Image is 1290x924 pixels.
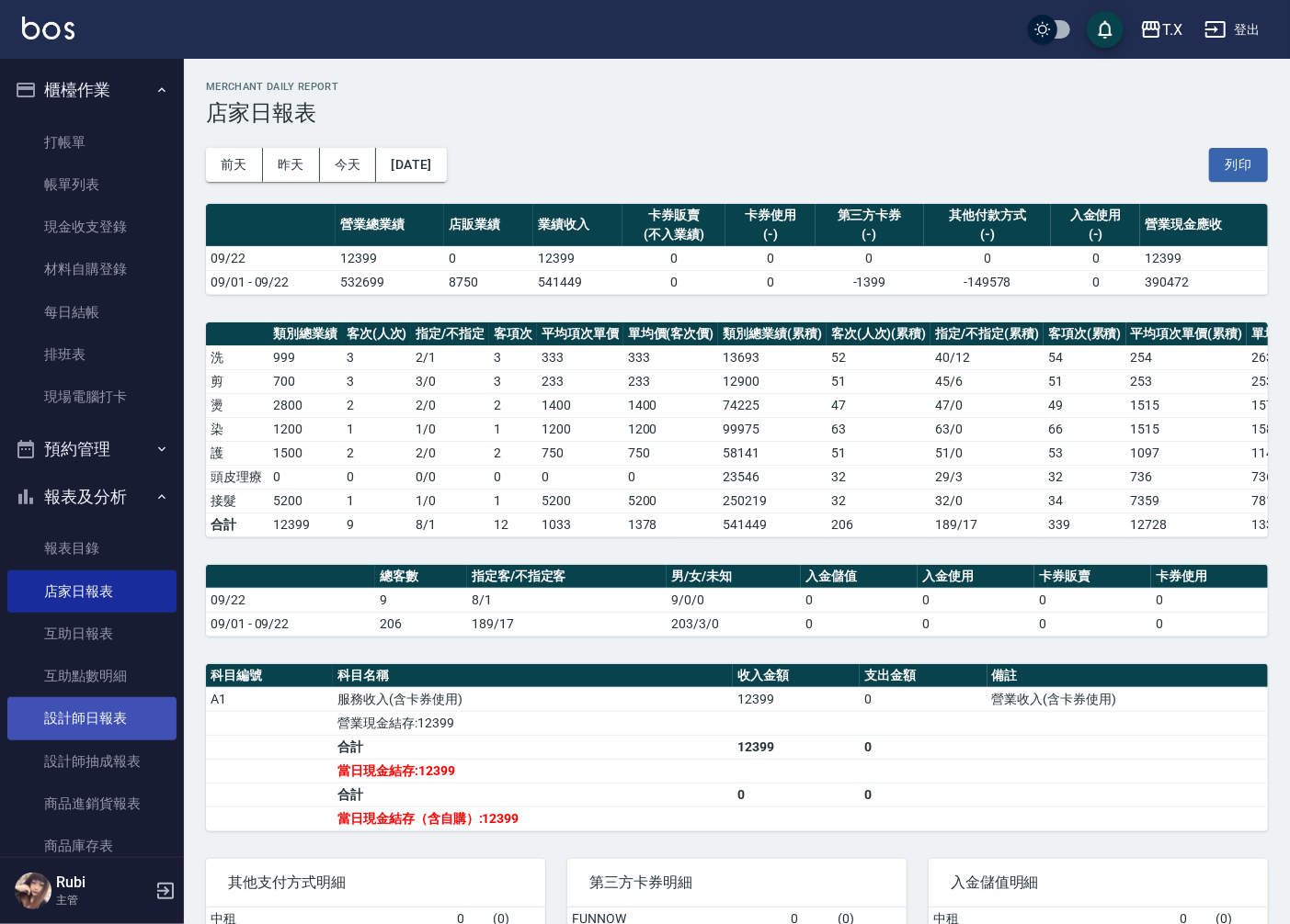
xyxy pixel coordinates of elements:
td: 541449 [533,270,622,294]
td: 32 [827,465,931,489]
td: 12399 [268,513,342,536]
td: 47 / 0 [930,393,1044,417]
td: 1 [489,489,537,513]
td: 66 [1044,417,1126,441]
td: 63 [827,417,931,441]
td: 189/17 [467,612,667,636]
td: 1515 [1126,393,1248,417]
h5: Rubi [56,873,150,892]
th: 指定客/不指定客 [467,565,667,589]
td: 250219 [718,489,827,513]
div: 卡券使用 [730,206,810,225]
td: 9 [375,588,467,612]
td: 7359 [1126,489,1248,513]
span: 其他支付方式明細 [228,873,523,892]
td: 0 [725,246,815,270]
td: 58141 [718,441,827,465]
h2: Merchant Daily Report [206,81,1268,93]
td: 750 [623,441,719,465]
button: 登出 [1197,13,1268,47]
div: T.X [1162,18,1182,41]
td: 服務收入(含卡券使用) [333,687,733,711]
td: 染 [206,417,268,441]
td: 3 [342,369,412,393]
td: 0 [1151,612,1268,636]
div: 卡券販賣 [627,206,721,225]
th: 入金使用 [918,565,1034,589]
td: 13693 [718,345,827,369]
td: 2 [342,441,412,465]
td: 254 [1126,345,1248,369]
td: 3 [342,345,412,369]
td: 0 [623,465,719,489]
td: 0 [860,783,987,806]
td: 53 [1044,441,1126,465]
td: 1200 [623,417,719,441]
a: 現場電腦打卡 [7,376,177,418]
td: 0 [622,270,725,294]
div: 入金使用 [1056,206,1136,225]
th: 營業現金應收 [1140,204,1268,247]
td: 74225 [718,393,827,417]
td: 339 [1044,513,1126,536]
th: 營業總業績 [336,204,444,247]
td: -1399 [816,270,924,294]
a: 互助日報表 [7,613,177,655]
button: save [1087,11,1124,48]
td: 剪 [206,369,268,393]
td: 12399 [336,246,444,270]
td: 34 [1044,489,1126,513]
div: 第三方卡券 [820,206,919,225]
td: 0 [733,783,860,806]
td: 12728 [1126,513,1248,536]
td: 0 [801,612,918,636]
a: 報表目錄 [7,527,177,569]
td: 541449 [718,513,827,536]
td: 32 [1044,465,1126,489]
th: 科目編號 [206,664,333,688]
td: 8/1 [467,588,667,612]
td: 390472 [1140,270,1268,294]
td: 12399 [533,246,622,270]
td: 09/01 - 09/22 [206,612,375,636]
td: 532699 [336,270,444,294]
td: 23546 [718,465,827,489]
td: 233 [623,369,719,393]
td: 0 [444,246,533,270]
td: 0 [1034,588,1151,612]
table: a dense table [206,204,1268,295]
td: 29 / 3 [930,465,1044,489]
td: 0 [342,465,412,489]
td: 0 [268,465,342,489]
td: 1097 [1126,441,1248,465]
th: 類別總業績 [268,322,342,346]
td: 49 [1044,393,1126,417]
div: (-) [820,225,919,244]
th: 單均價(客次價) [623,322,719,346]
td: 736 [1126,465,1248,489]
td: 8/1 [411,513,489,536]
td: 51 [1044,369,1126,393]
td: 0 [725,270,815,294]
td: 203/3/0 [667,612,801,636]
td: 12399 [733,735,860,759]
th: 客次(人次) [342,322,412,346]
td: 0 [537,465,623,489]
td: 51 [827,441,931,465]
a: 店家日報表 [7,570,177,613]
td: 1200 [537,417,623,441]
td: 0 [622,246,725,270]
table: a dense table [206,664,1268,831]
button: 櫃檯作業 [7,66,177,114]
td: 32 / 0 [930,489,1044,513]
td: -149578 [924,270,1052,294]
td: 12399 [733,687,860,711]
td: 合計 [333,783,733,806]
td: 189/17 [930,513,1044,536]
td: 0 [801,588,918,612]
td: 63 / 0 [930,417,1044,441]
td: 1 / 0 [411,417,489,441]
th: 入金儲值 [801,565,918,589]
td: 12 [489,513,537,536]
td: 54 [1044,345,1126,369]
